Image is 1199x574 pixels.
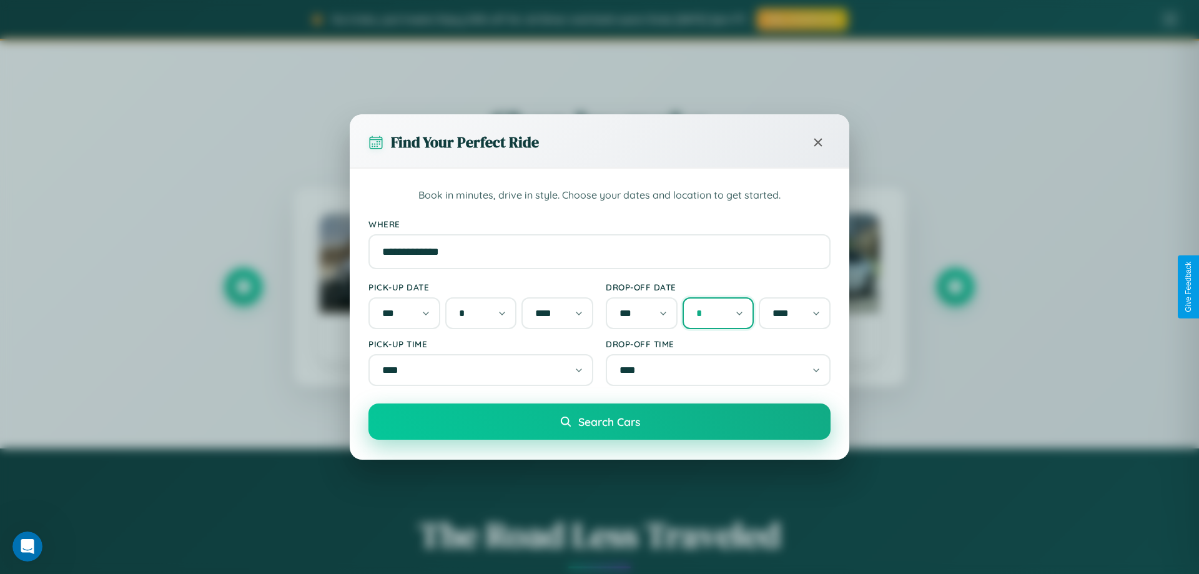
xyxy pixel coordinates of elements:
p: Book in minutes, drive in style. Choose your dates and location to get started. [368,187,831,204]
label: Pick-up Time [368,339,593,349]
label: Drop-off Time [606,339,831,349]
label: Pick-up Date [368,282,593,292]
button: Search Cars [368,403,831,440]
label: Drop-off Date [606,282,831,292]
span: Search Cars [578,415,640,428]
label: Where [368,219,831,229]
h3: Find Your Perfect Ride [391,132,539,152]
